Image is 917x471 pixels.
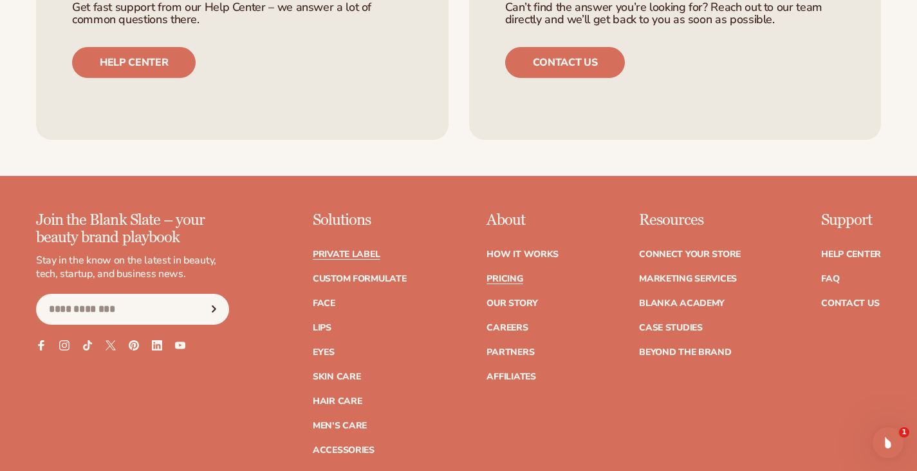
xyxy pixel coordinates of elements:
a: How It Works [486,250,559,259]
a: Pricing [486,274,523,284]
a: Hair Care [313,397,362,406]
p: Stay in the know on the latest in beauty, tech, startup, and business news. [36,254,229,281]
a: Our Story [486,299,537,308]
a: Case Studies [639,323,703,332]
a: Beyond the brand [639,348,732,357]
button: Subscribe [200,294,228,325]
a: Contact us [505,47,625,78]
a: Skin Care [313,372,360,381]
a: Custom formulate [313,274,407,284]
p: Support [821,212,881,229]
a: Contact Us [821,299,879,308]
a: FAQ [821,274,839,284]
a: Face [313,299,335,308]
a: Connect your store [639,250,741,259]
a: Accessories [313,446,375,455]
a: Men's Care [313,421,367,430]
a: Affiliates [486,372,535,381]
p: Get fast support from our Help Center – we answer a lot of common questions there. [72,1,412,27]
a: Help center [72,47,196,78]
a: Help Center [821,250,881,259]
a: Lips [313,323,331,332]
a: Partners [486,348,534,357]
a: Careers [486,323,528,332]
p: Can’t find the answer you’re looking for? Reach out to our team directly and we’ll get back to yo... [505,1,846,27]
p: Resources [639,212,741,229]
a: Blanka Academy [639,299,725,308]
p: Solutions [313,212,407,229]
p: Join the Blank Slate – your beauty brand playbook [36,212,229,246]
a: Marketing services [639,274,737,284]
p: About [486,212,559,229]
iframe: Intercom live chat [873,427,903,458]
a: Private label [313,250,380,259]
span: 1 [899,427,909,437]
a: Eyes [313,348,335,357]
